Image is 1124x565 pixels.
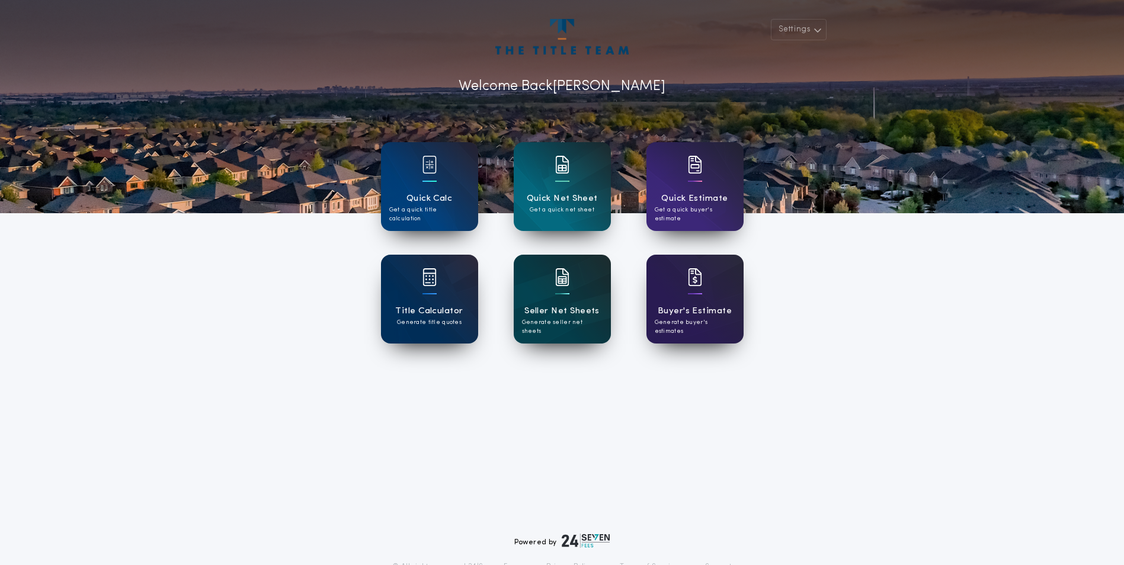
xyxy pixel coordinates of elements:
[514,142,611,231] a: card iconQuick Net SheetGet a quick net sheet
[422,268,437,286] img: card icon
[459,76,665,97] p: Welcome Back [PERSON_NAME]
[562,534,610,548] img: logo
[527,192,598,206] h1: Quick Net Sheet
[514,534,610,548] div: Powered by
[514,255,611,344] a: card iconSeller Net SheetsGenerate seller net sheets
[389,206,470,223] p: Get a quick title calculation
[397,318,462,327] p: Generate title quotes
[688,156,702,174] img: card icon
[655,318,735,336] p: Generate buyer's estimates
[495,19,628,54] img: account-logo
[688,268,702,286] img: card icon
[555,156,569,174] img: card icon
[395,304,463,318] h1: Title Calculator
[381,142,478,231] a: card iconQuick CalcGet a quick title calculation
[381,255,478,344] a: card iconTitle CalculatorGenerate title quotes
[406,192,453,206] h1: Quick Calc
[530,206,594,214] p: Get a quick net sheet
[555,268,569,286] img: card icon
[655,206,735,223] p: Get a quick buyer's estimate
[422,156,437,174] img: card icon
[661,192,728,206] h1: Quick Estimate
[646,142,744,231] a: card iconQuick EstimateGet a quick buyer's estimate
[658,304,732,318] h1: Buyer's Estimate
[522,318,603,336] p: Generate seller net sheets
[524,304,600,318] h1: Seller Net Sheets
[771,19,827,40] button: Settings
[646,255,744,344] a: card iconBuyer's EstimateGenerate buyer's estimates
